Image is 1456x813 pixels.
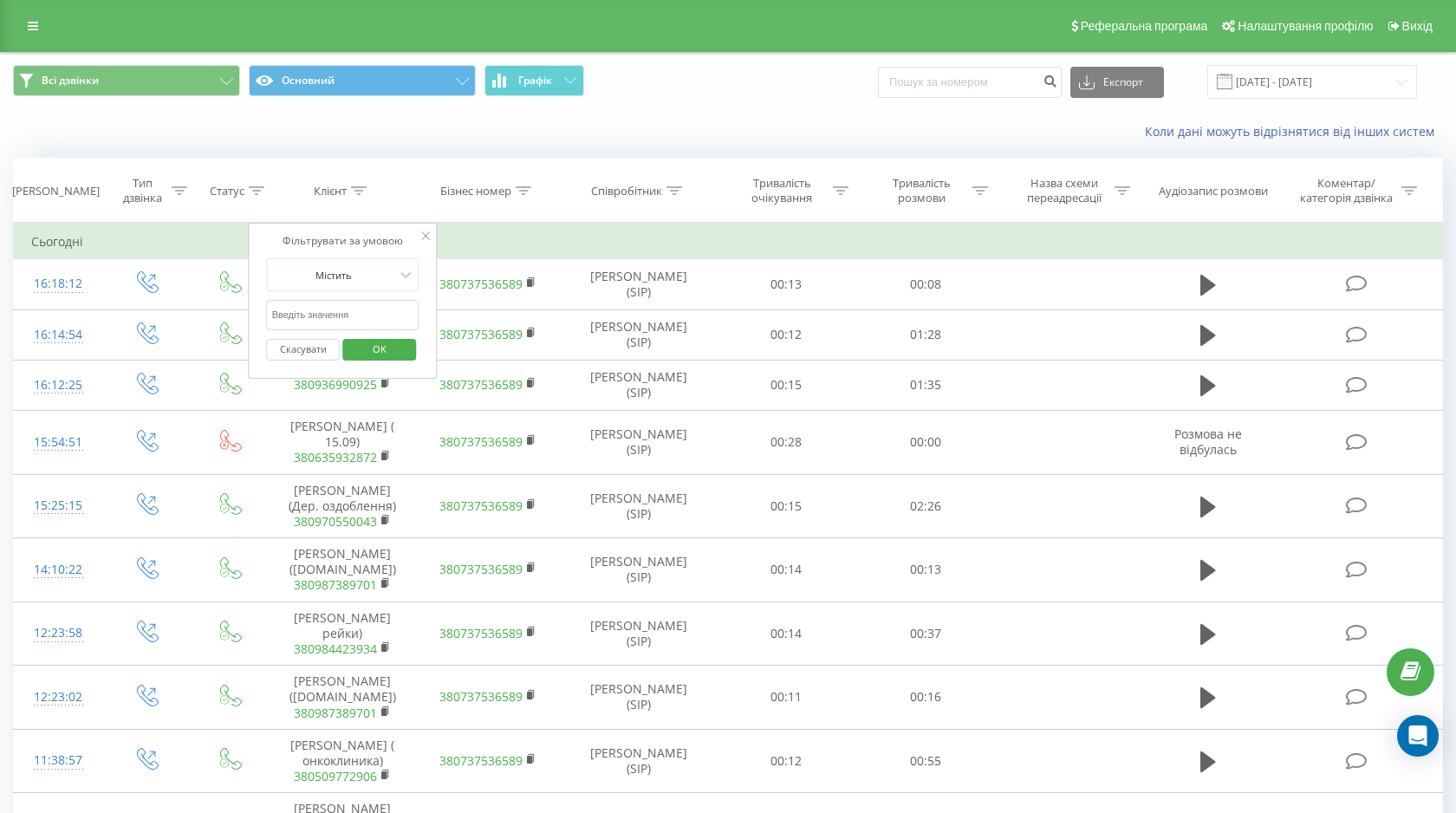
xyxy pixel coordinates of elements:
[856,602,996,666] td: 00:37
[717,666,856,730] td: 00:11
[856,538,996,602] td: 00:13
[561,729,717,793] td: [PERSON_NAME] (SIP)
[1397,715,1439,757] div: Open Intercom Messenger
[561,309,717,360] td: [PERSON_NAME] (SIP)
[249,65,476,96] button: Основний
[484,65,584,96] button: Графік
[355,335,404,362] span: OK
[1070,67,1164,98] button: Експорт
[294,641,377,657] a: 380984423934
[856,729,996,793] td: 00:55
[856,474,996,538] td: 02:26
[439,376,523,393] a: 380737536589
[270,474,415,538] td: [PERSON_NAME] (Дер. оздоблення)
[42,74,99,88] span: Всі дзвінки
[439,561,523,577] a: 380737536589
[1081,19,1208,33] span: Реферальна програма
[736,176,829,205] div: Тривалість очікування
[270,666,415,730] td: [PERSON_NAME] ([DOMAIN_NAME])
[440,184,511,198] div: Бізнес номер
[1145,123,1443,140] a: Коли дані можуть відрізнятися вiд інших систем
[294,376,377,393] a: 380936990925
[270,729,415,793] td: [PERSON_NAME] ( онкоклиника)
[439,688,523,705] a: 380737536589
[267,300,419,330] input: Введіть значення
[1238,19,1373,33] span: Налаштування профілю
[856,360,996,410] td: 01:35
[856,259,996,309] td: 00:08
[856,666,996,730] td: 00:16
[31,553,86,587] div: 14:10:22
[1174,426,1242,458] span: Розмова не відбулась
[31,744,86,777] div: 11:38:57
[717,410,856,474] td: 00:28
[31,489,86,523] div: 15:25:15
[294,513,377,530] a: 380970550043
[270,410,415,474] td: [PERSON_NAME] ( 15.09)
[1402,19,1433,33] span: Вихід
[31,680,86,714] div: 12:23:02
[561,474,717,538] td: [PERSON_NAME] (SIP)
[717,309,856,360] td: 00:12
[118,176,167,205] div: Тип дзвінка
[1296,176,1397,205] div: Коментар/категорія дзвінка
[31,368,86,402] div: 16:12:25
[267,339,341,361] button: Скасувати
[294,449,377,465] a: 380635932872
[14,224,1443,259] td: Сьогодні
[12,184,100,198] div: [PERSON_NAME]
[342,339,416,361] button: OK
[561,360,717,410] td: [PERSON_NAME] (SIP)
[267,232,419,250] div: Фільтрувати за умовою
[717,538,856,602] td: 00:14
[856,309,996,360] td: 01:28
[717,474,856,538] td: 00:15
[717,259,856,309] td: 00:13
[518,75,552,87] span: Графік
[561,538,717,602] td: [PERSON_NAME] (SIP)
[561,410,717,474] td: [PERSON_NAME] (SIP)
[856,410,996,474] td: 00:00
[591,184,662,198] div: Співробітник
[294,576,377,593] a: 380987389701
[270,538,415,602] td: [PERSON_NAME] ([DOMAIN_NAME])
[31,267,86,301] div: 16:18:12
[294,705,377,721] a: 380987389701
[439,498,523,514] a: 380737536589
[717,360,856,410] td: 00:15
[717,602,856,666] td: 00:14
[439,326,523,342] a: 380737536589
[717,729,856,793] td: 00:12
[561,602,717,666] td: [PERSON_NAME] (SIP)
[1159,184,1268,198] div: Аудіозапис розмови
[875,176,968,205] div: Тривалість розмови
[439,752,523,769] a: 380737536589
[210,184,244,198] div: Статус
[439,276,523,292] a: 380737536589
[31,426,86,459] div: 15:54:51
[31,318,86,352] div: 16:14:54
[1017,176,1110,205] div: Назва схеми переадресації
[561,666,717,730] td: [PERSON_NAME] (SIP)
[31,616,86,650] div: 12:23:58
[13,65,240,96] button: Всі дзвінки
[439,625,523,641] a: 380737536589
[878,67,1062,98] input: Пошук за номером
[439,433,523,450] a: 380737536589
[294,768,377,784] a: 380509772906
[314,184,347,198] div: Клієнт
[270,602,415,666] td: [PERSON_NAME] рейки)
[561,259,717,309] td: [PERSON_NAME] (SIP)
